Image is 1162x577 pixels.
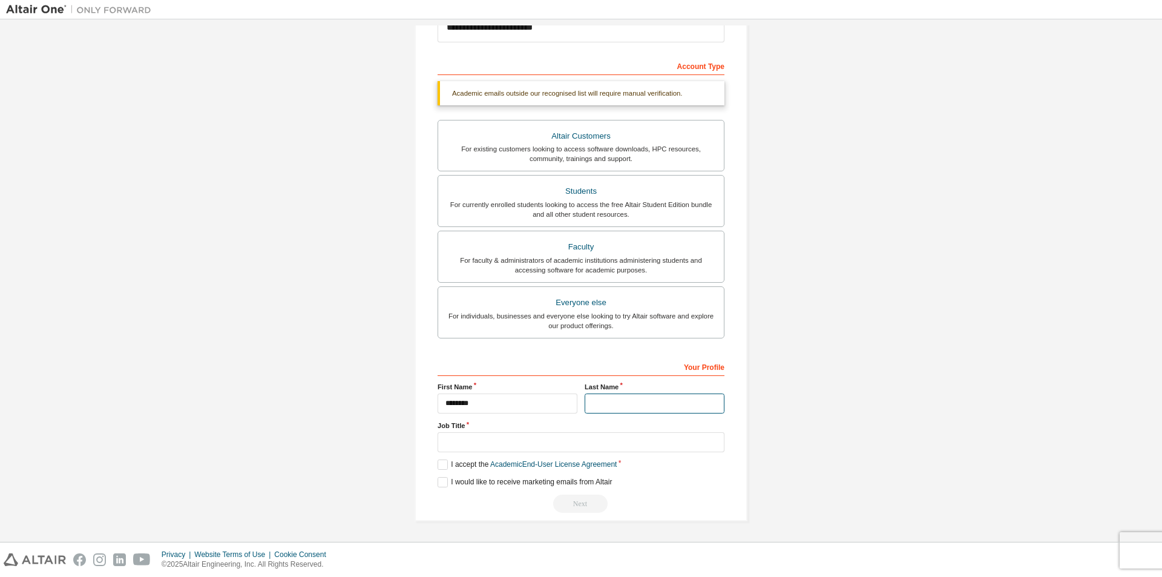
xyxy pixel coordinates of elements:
div: Read and acccept EULA to continue [438,495,724,513]
div: Everyone else [445,294,717,311]
label: I accept the [438,460,617,470]
div: For individuals, businesses and everyone else looking to try Altair software and explore our prod... [445,311,717,331]
div: Privacy [162,550,194,559]
label: Job Title [438,421,724,430]
a: Academic End-User License Agreement [490,460,617,469]
div: Cookie Consent [274,550,333,559]
div: Website Terms of Use [194,550,274,559]
div: Academic emails outside our recognised list will require manual verification. [438,81,724,105]
label: I would like to receive marketing emails from Altair [438,477,612,487]
div: Account Type [438,56,724,75]
div: For faculty & administrators of academic institutions administering students and accessing softwa... [445,256,717,275]
label: Last Name [585,382,724,392]
img: instagram.svg [93,553,106,566]
img: youtube.svg [133,553,151,566]
div: Your Profile [438,357,724,376]
div: For existing customers looking to access software downloads, HPC resources, community, trainings ... [445,144,717,163]
div: For currently enrolled students looking to access the free Altair Student Edition bundle and all ... [445,200,717,219]
label: First Name [438,382,577,392]
img: altair_logo.svg [4,553,66,566]
div: Altair Customers [445,128,717,145]
img: linkedin.svg [113,553,126,566]
div: Students [445,183,717,200]
img: Altair One [6,4,157,16]
img: facebook.svg [73,553,86,566]
div: Faculty [445,239,717,256]
p: © 2025 Altair Engineering, Inc. All Rights Reserved. [162,559,333,570]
